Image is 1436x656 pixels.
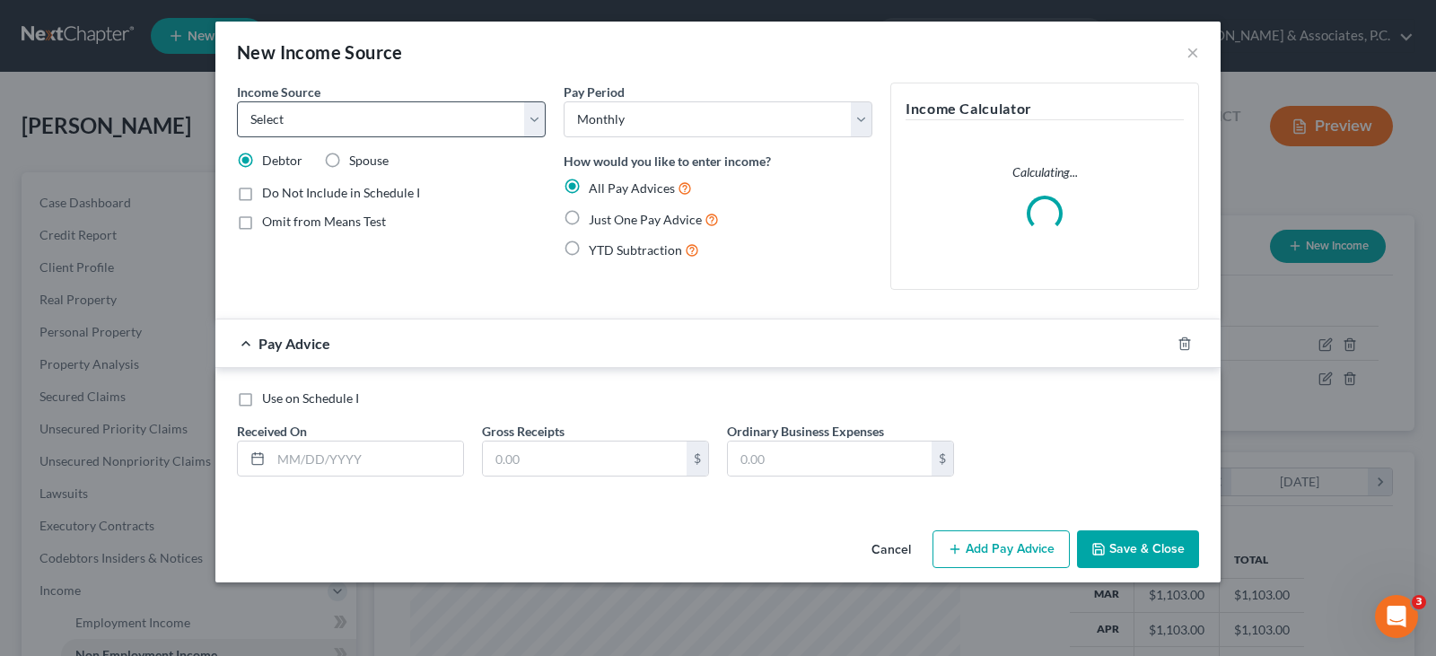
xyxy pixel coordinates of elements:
[1186,41,1199,63] button: ×
[237,84,320,100] span: Income Source
[237,39,403,65] div: New Income Source
[589,242,682,258] span: YTD Subtraction
[687,442,708,476] div: $
[728,442,932,476] input: 0.00
[906,98,1184,120] h5: Income Calculator
[1412,595,1426,609] span: 3
[589,212,702,227] span: Just One Pay Advice
[933,530,1070,568] button: Add Pay Advice
[1375,595,1418,638] iframe: Intercom live chat
[258,335,330,352] span: Pay Advice
[262,214,386,229] span: Omit from Means Test
[1077,530,1199,568] button: Save & Close
[262,185,420,200] span: Do Not Include in Schedule I
[589,180,675,196] span: All Pay Advices
[906,163,1184,181] p: Calculating...
[932,442,953,476] div: $
[349,153,389,168] span: Spouse
[482,422,565,441] label: Gross Receipts
[727,422,884,441] label: Ordinary Business Expenses
[564,83,625,101] label: Pay Period
[483,442,687,476] input: 0.00
[564,152,771,171] label: How would you like to enter income?
[237,424,307,439] span: Received On
[271,442,463,476] input: MM/DD/YYYY
[262,390,359,406] span: Use on Schedule I
[857,532,925,568] button: Cancel
[262,153,302,168] span: Debtor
